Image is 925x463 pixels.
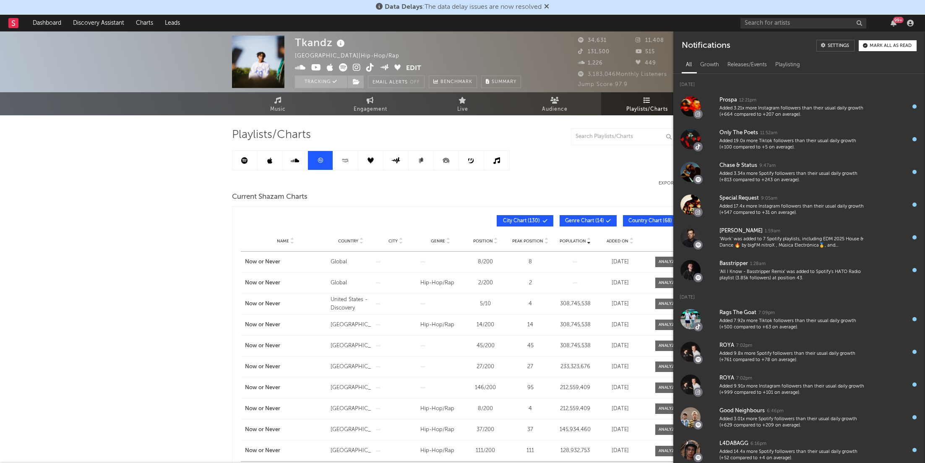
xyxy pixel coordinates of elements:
[509,92,601,115] a: Audience
[420,321,461,329] div: Hip-Hop/Rap
[324,92,417,115] a: Engagement
[578,38,607,43] span: 34,631
[682,58,696,72] div: All
[759,163,776,169] div: 9:47am
[465,384,506,392] div: 146 / 200
[385,4,422,10] span: Data Delays
[420,447,461,455] div: Hip-Hop/Rap
[555,321,596,329] div: 308,745,538
[465,363,506,371] div: 27 / 200
[245,279,326,287] a: Now or Never
[673,90,925,123] a: Prospa12:21pmAdded 3.21x more Instagram followers than their usual daily growth (+664 compared to...
[719,439,748,449] div: L4DABAGG
[816,40,855,52] a: Settings
[859,40,917,51] button: Mark all as read
[440,77,472,87] span: Benchmark
[245,300,326,308] a: Now or Never
[600,258,641,266] div: [DATE]
[719,383,867,396] div: Added 9.91x more Instagram followers than their usual daily growth (+999 compared to +101 on aver...
[388,239,398,244] span: City
[736,375,752,382] div: 7:02pm
[473,239,493,244] span: Position
[331,258,371,266] div: Global
[295,51,419,61] div: [GEOGRAPHIC_DATA] | Hip-Hop/Rap
[510,384,551,392] div: 95
[130,15,159,31] a: Charts
[420,405,461,413] div: Hip-Hop/Rap
[719,161,757,171] div: Chase & Status
[578,72,667,77] span: 3,183,046 Monthly Listeners
[555,300,596,308] div: 308,745,538
[465,279,506,287] div: 2 / 200
[719,128,758,138] div: Only The Poets
[457,104,468,114] span: Live
[673,123,925,156] a: Only The Poets11:52amAdded 19.0x more Tiktok followers than their usual daily growth (+100 compar...
[245,447,326,455] div: Now or Never
[417,92,509,115] a: Live
[626,104,668,114] span: Playlists/Charts
[750,261,766,267] div: 1:28am
[510,363,551,371] div: 27
[719,406,765,416] div: Good Neighbours
[510,279,551,287] div: 2
[295,36,347,49] div: Tkandz
[465,405,506,413] div: 8 / 200
[636,38,664,43] span: 11,408
[512,239,543,244] span: Peak Position
[719,373,734,383] div: ROYA
[338,239,358,244] span: Country
[465,342,506,350] div: 45 / 200
[719,203,867,216] div: Added 17.4x more Instagram followers than their usual daily growth (+547 compared to +31 on avera...
[719,416,867,429] div: Added 3.01x more Spotify followers than their usual daily growth (+629 compared to +209 on average).
[406,63,421,74] button: Edit
[245,426,326,434] a: Now or Never
[542,104,568,114] span: Audience
[331,296,371,312] div: United States - Discovery
[245,321,326,329] a: Now or Never
[465,426,506,434] div: 37 / 200
[719,318,867,331] div: Added 7.92x more Tiktok followers than their usual daily growth (+500 compared to +63 on average).
[771,58,804,72] div: Playlisting
[232,92,324,115] a: Music
[673,286,925,303] div: [DATE]
[67,15,130,31] a: Discovery Assistant
[354,104,387,114] span: Engagement
[295,75,347,88] button: Tracking
[723,58,771,72] div: Releases/Events
[673,221,925,254] a: [PERSON_NAME]1:59am'Work' was added to 7 Spotify playlists, including EDM 2025 House & Dance 🔥 by...
[555,447,596,455] div: 128,932,753
[465,300,506,308] div: 5 / 10
[870,44,912,48] div: Mark all as read
[719,269,867,282] div: 'All I Know - Basstripper Remix' was added to Spotify's HATO Radio playlist (3.85k followers) at ...
[673,254,925,286] a: Basstripper1:28am'All I Know - Basstripper Remix' was added to Spotify's HATO Radio playlist (3.8...
[740,18,866,29] input: Search for artists
[578,82,628,87] span: Jump Score: 97.9
[600,363,641,371] div: [DATE]
[481,75,521,88] button: Summary
[578,49,610,55] span: 131,500
[600,384,641,392] div: [DATE]
[420,279,461,287] div: Hip-Hop/Rap
[245,342,326,350] a: Now or Never
[673,368,925,401] a: ROYA7:02pmAdded 9.91x more Instagram followers than their usual daily growth (+999 compared to +1...
[245,363,326,371] a: Now or Never
[600,300,641,308] div: [DATE]
[696,58,723,72] div: Growth
[719,95,737,105] div: Prospa
[560,215,617,226] button: Genre Chart(14)
[739,97,756,104] div: 12:21pm
[673,401,925,434] a: Good Neighbours6:46pmAdded 3.01x more Spotify followers than their usual daily growth (+629 compa...
[760,130,777,136] div: 11:52am
[673,188,925,221] a: Special Request9:05amAdded 17.4x more Instagram followers than their usual daily growth (+547 com...
[555,342,596,350] div: 308,745,538
[497,215,553,226] button: City Chart(130)
[331,321,371,329] div: [GEOGRAPHIC_DATA]
[270,104,286,114] span: Music
[245,384,326,392] div: Now or Never
[331,405,371,413] div: [GEOGRAPHIC_DATA]
[636,49,655,55] span: 515
[719,341,734,351] div: ROYA
[682,40,730,52] div: Notifications
[673,303,925,336] a: Rags The Goat7:09pmAdded 7.92x more Tiktok followers than their usual daily growth (+500 compared...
